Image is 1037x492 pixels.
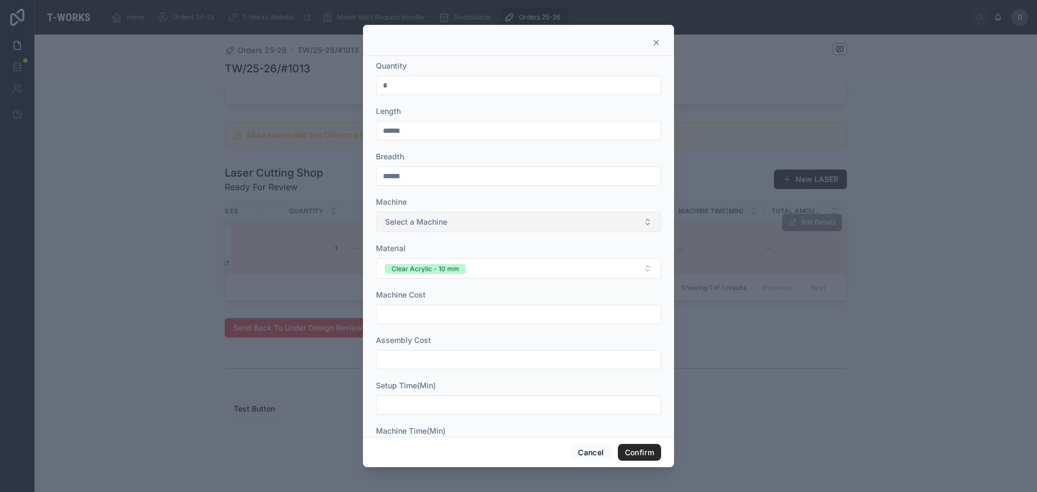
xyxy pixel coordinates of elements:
[376,244,406,253] span: Material
[376,335,431,345] span: Assembly Cost
[376,258,661,279] button: Select Button
[376,106,401,116] span: Length
[376,212,661,232] button: Select Button
[392,264,459,274] div: Clear Acrylic - 10 mm
[376,197,407,206] span: Machine
[376,426,446,435] span: Machine Time(Min)
[376,152,404,161] span: Breadth
[376,290,426,299] span: Machine Cost
[571,444,611,461] button: Cancel
[376,61,407,70] span: Quantity
[376,381,436,390] span: Setup Time(Min)
[618,444,661,461] button: Confirm
[385,217,447,227] span: Select a Machine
